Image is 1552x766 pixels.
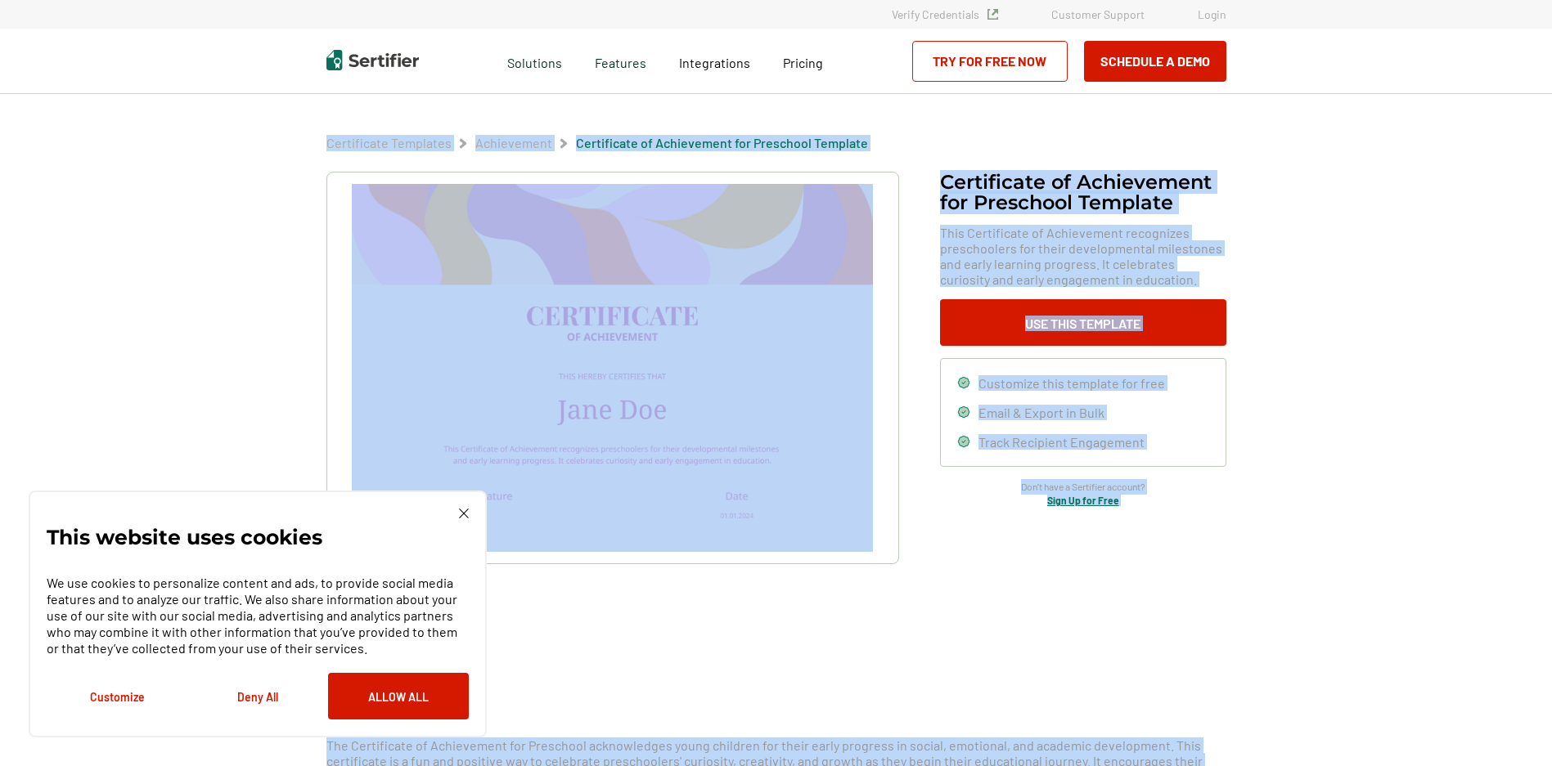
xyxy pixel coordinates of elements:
[1084,41,1226,82] button: Schedule a Demo
[47,575,469,656] p: We use cookies to personalize content and ads, to provide social media features and to analyze ou...
[1198,7,1226,21] a: Login
[475,135,552,151] span: Achievement
[326,135,868,151] div: Breadcrumb
[679,51,750,71] a: Integrations
[987,9,998,20] img: Verified
[47,673,187,719] button: Customize
[1047,495,1119,506] a: Sign Up for Free
[940,172,1226,213] h1: Certificate of Achievement for Preschool Template
[1051,7,1145,21] a: Customer Support
[326,135,452,150] a: Certificate Templates
[326,135,452,151] span: Certificate Templates
[892,7,998,21] a: Verify Credentials
[328,673,469,719] button: Allow All
[47,529,322,545] p: This website uses cookies
[978,375,1165,391] span: Customize this template for free
[912,41,1068,82] a: Try for Free Now
[783,55,823,70] span: Pricing
[1021,479,1145,495] span: Don’t have a Sertifier account?
[507,51,562,71] span: Solutions
[978,434,1145,450] span: Track Recipient Engagement
[1470,688,1552,766] iframe: Chat Widget
[978,405,1104,420] span: Email & Export in Bulk
[187,673,328,719] button: Deny All
[326,50,419,70] img: Sertifier | Digital Credentialing Platform
[595,51,646,71] span: Features
[475,135,552,150] a: Achievement
[459,508,469,518] img: Cookie Popup Close
[940,299,1226,346] button: Use This Template
[352,184,872,552] img: Certificate of Achievement for Preschool Template
[679,55,750,70] span: Integrations
[783,51,823,71] a: Pricing
[576,135,868,151] span: Certificate of Achievement for Preschool Template
[940,225,1226,287] span: This Certificate of Achievement recognizes preschoolers for their developmental milestones and ea...
[576,135,868,150] a: Certificate of Achievement for Preschool Template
